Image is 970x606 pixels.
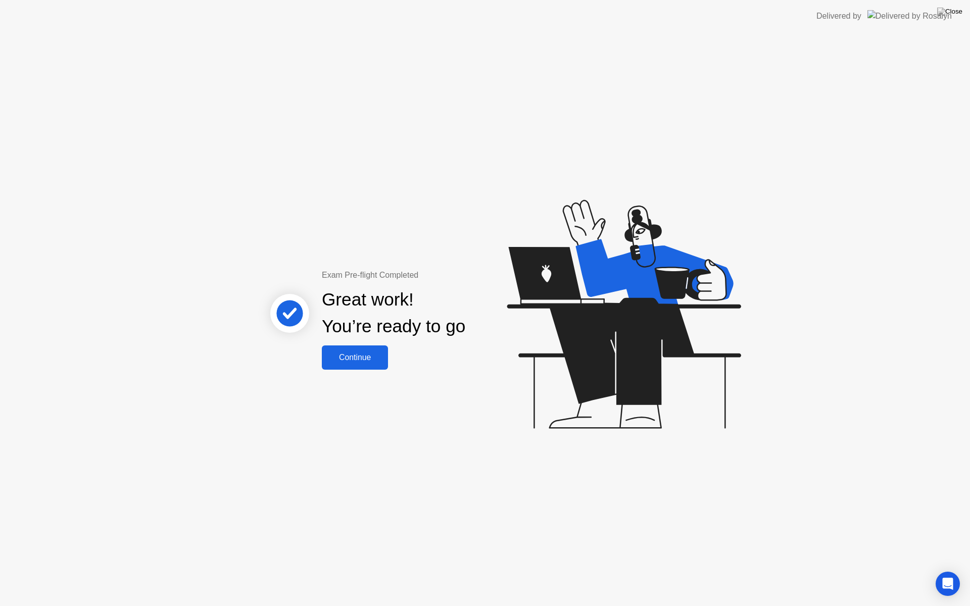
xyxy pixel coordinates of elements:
img: Close [937,8,962,16]
div: Open Intercom Messenger [936,572,960,596]
div: Continue [325,353,385,362]
div: Delivered by [816,10,861,22]
div: Exam Pre-flight Completed [322,269,530,281]
div: Great work! You’re ready to go [322,286,465,340]
img: Delivered by Rosalyn [867,10,952,22]
button: Continue [322,345,388,370]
